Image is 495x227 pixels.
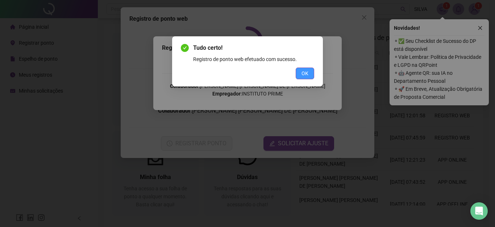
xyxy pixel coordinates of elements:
span: Tudo certo! [193,44,314,52]
div: Registro de ponto web efetuado com sucesso. [193,55,314,63]
span: OK [301,69,308,77]
span: check-circle [181,44,189,52]
div: Open Intercom Messenger [470,202,488,220]
button: OK [296,68,314,79]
